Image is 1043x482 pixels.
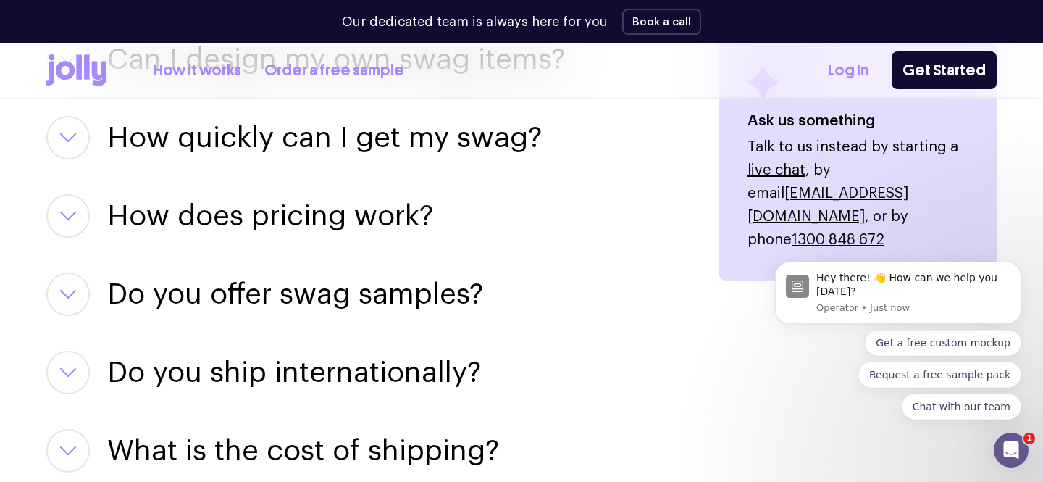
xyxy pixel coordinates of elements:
[342,12,608,32] p: Our dedicated team is always here for you
[994,433,1029,468] iframe: Intercom live chat
[622,9,701,35] button: Book a call
[107,273,483,316] button: Do you offer swag samples?
[107,351,481,394] button: Do you ship internationally?
[792,233,884,247] a: 1300 848 672
[747,186,908,224] a: [EMAIL_ADDRESS][DOMAIN_NAME]
[892,51,997,89] a: Get Started
[828,59,868,83] a: Log In
[747,136,968,252] p: Talk to us instead by starting a , by email , or by phone
[107,429,499,473] button: What is the cost of shipping?
[753,244,1043,475] iframe: Intercom notifications message
[107,116,542,159] button: How quickly can I get my swag?
[1023,433,1035,444] span: 1
[264,59,404,83] a: Order a free sample
[747,109,968,133] h4: Ask us something
[153,59,241,83] a: How it works
[107,194,433,238] button: How does pricing work?
[747,159,805,182] button: live chat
